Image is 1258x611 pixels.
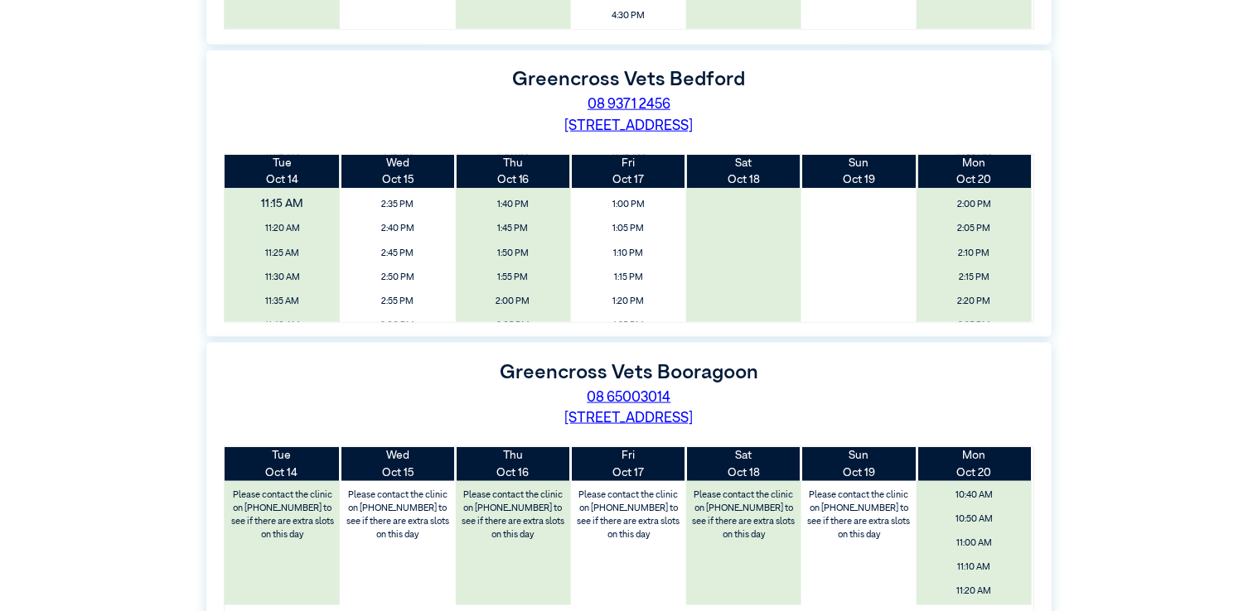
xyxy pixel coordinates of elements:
[572,484,685,546] label: Please contact the clinic on [PHONE_NUMBER] to see if there are extra slots on this day
[230,243,335,263] span: 11:25 AM
[345,195,450,215] span: 2:35 PM
[803,484,916,546] label: Please contact the clinic on [PHONE_NUMBER] to see if there are extra slots on this day
[456,447,571,481] th: Oct 16
[801,447,917,481] th: Oct 19
[576,219,681,239] span: 1:05 PM
[917,155,1032,189] th: Oct 20
[341,484,454,546] label: Please contact the clinic on [PHONE_NUMBER] to see if there are extra slots on this day
[688,484,801,546] label: Please contact the clinic on [PHONE_NUMBER] to see if there are extra slots on this day
[225,155,340,189] th: Oct 14
[345,315,450,335] span: 3:00 PM
[513,70,746,89] label: Greencross Vets Bedford
[345,291,450,311] span: 2:55 PM
[456,155,571,189] th: Oct 16
[588,391,671,405] a: 08 65003014
[922,581,1027,602] span: 11:20 AM
[588,98,670,112] a: 08 9371 2456
[460,243,565,263] span: 1:50 PM
[576,195,681,215] span: 1:00 PM
[460,267,565,287] span: 1:55 PM
[230,267,335,287] span: 11:30 AM
[340,155,455,189] th: Oct 15
[922,532,1027,553] span: 11:00 AM
[460,291,565,311] span: 2:00 PM
[565,411,694,426] a: [STREET_ADDRESS]
[922,291,1027,311] span: 2:20 PM
[922,267,1027,287] span: 2:15 PM
[922,219,1027,239] span: 2:05 PM
[576,243,681,263] span: 1:10 PM
[500,363,758,382] label: Greencross Vets Booragoon
[571,155,686,189] th: Oct 17
[922,195,1027,215] span: 2:00 PM
[917,447,1032,481] th: Oct 20
[214,191,351,218] span: 11:15 AM
[922,243,1027,263] span: 2:10 PM
[460,195,565,215] span: 1:40 PM
[230,219,335,239] span: 11:20 AM
[686,447,801,481] th: Oct 18
[922,556,1027,577] span: 11:10 AM
[576,291,681,311] span: 1:20 PM
[340,447,455,481] th: Oct 15
[225,447,340,481] th: Oct 14
[226,484,339,546] label: Please contact the clinic on [PHONE_NUMBER] to see if there are extra slots on this day
[460,219,565,239] span: 1:45 PM
[571,447,686,481] th: Oct 17
[922,508,1027,529] span: 10:50 AM
[801,155,917,189] th: Oct 19
[686,155,801,189] th: Oct 18
[345,243,450,263] span: 2:45 PM
[922,315,1027,335] span: 2:25 PM
[345,267,450,287] span: 2:50 PM
[230,315,335,335] span: 11:40 AM
[230,291,335,311] span: 11:35 AM
[576,6,681,26] span: 4:30 PM
[922,484,1027,505] span: 10:40 AM
[576,315,681,335] span: 1:25 PM
[460,315,565,335] span: 2:05 PM
[576,267,681,287] span: 1:15 PM
[565,119,694,133] a: [STREET_ADDRESS]
[457,484,569,546] label: Please contact the clinic on [PHONE_NUMBER] to see if there are extra slots on this day
[345,219,450,239] span: 2:40 PM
